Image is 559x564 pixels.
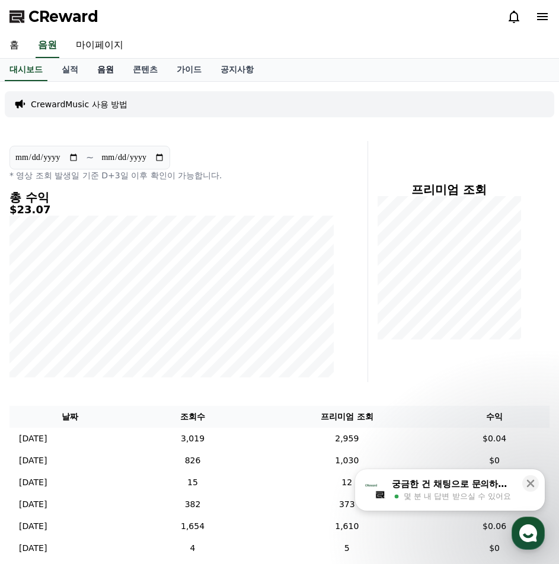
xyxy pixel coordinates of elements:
th: 수익 [439,406,550,428]
td: 1,030 [254,450,439,472]
th: 프리미엄 조회 [254,406,439,428]
p: [DATE] [19,454,47,467]
td: 4 [131,537,255,559]
td: $0.06 [439,515,550,537]
a: 음원 [36,33,59,58]
p: [DATE] [19,520,47,533]
td: 1,654 [131,515,255,537]
a: 대화 [78,376,153,405]
td: 12 [254,472,439,493]
p: [DATE] [19,498,47,511]
th: 조회수 [131,406,255,428]
p: [DATE] [19,542,47,555]
a: 홈 [4,376,78,405]
td: 382 [131,493,255,515]
a: 공지사항 [211,59,263,81]
td: 2,959 [254,428,439,450]
h4: 프리미엄 조회 [378,183,521,196]
td: 1,610 [254,515,439,537]
a: 설정 [153,376,228,405]
td: 5 [254,537,439,559]
th: 날짜 [9,406,131,428]
span: 대화 [108,394,123,403]
a: 콘텐츠 [123,59,167,81]
a: CrewardMusic 사용 방법 [31,98,127,110]
span: 홈 [37,393,44,403]
a: 실적 [52,59,88,81]
p: [DATE] [19,432,47,445]
td: 826 [131,450,255,472]
a: 가이드 [167,59,211,81]
h4: 총 수익 [9,191,334,204]
p: * 영상 조회 발생일 기준 D+3일 이후 확인이 가능합니다. [9,169,334,181]
span: CReward [28,7,98,26]
p: ~ [86,150,94,165]
td: $0 [439,450,550,472]
p: [DATE] [19,476,47,489]
h5: $23.07 [9,204,334,216]
span: 설정 [183,393,197,403]
a: 마이페이지 [66,33,133,58]
td: $0 [439,537,550,559]
a: CReward [9,7,98,26]
a: 음원 [88,59,123,81]
td: 373 [254,493,439,515]
td: $0.04 [439,428,550,450]
td: 15 [131,472,255,493]
a: 대시보드 [5,59,47,81]
td: 3,019 [131,428,255,450]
